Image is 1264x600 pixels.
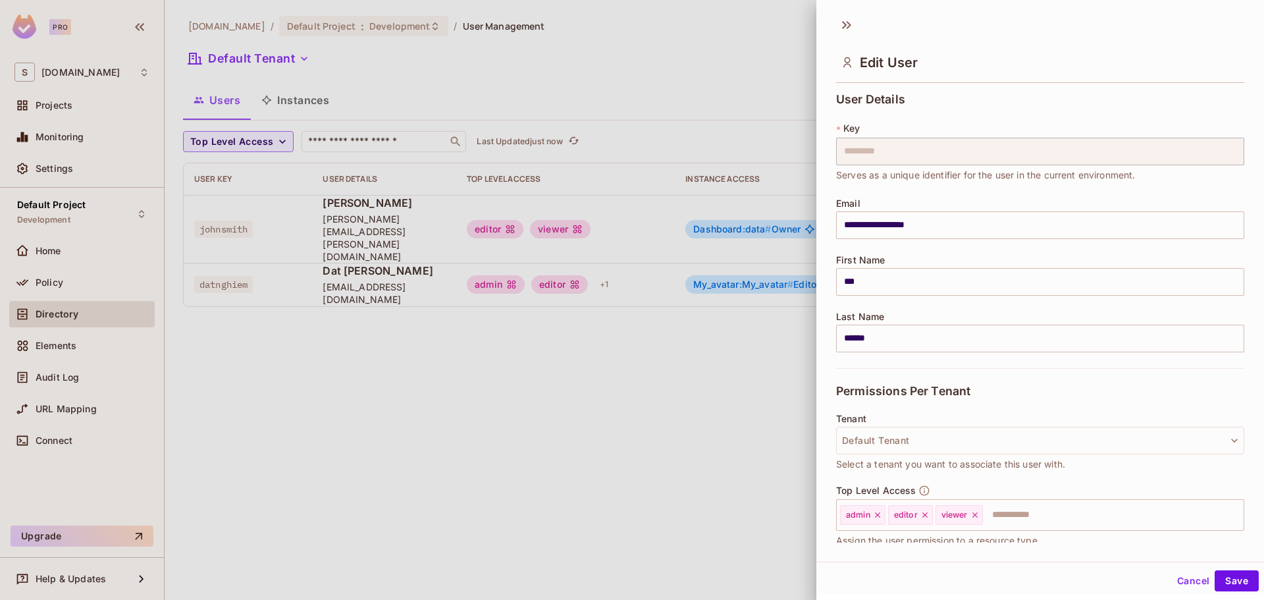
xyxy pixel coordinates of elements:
span: Key [843,123,860,134]
span: Tenant [836,414,866,424]
span: viewer [941,510,968,520]
span: Assign the user permission to a resource type [836,533,1038,548]
span: editor [894,510,918,520]
span: Email [836,198,860,209]
span: admin [846,510,870,520]
span: Serves as a unique identifier for the user in the current environment. [836,168,1136,182]
span: Edit User [860,55,918,70]
span: Last Name [836,312,884,322]
span: First Name [836,255,885,265]
button: Cancel [1172,570,1215,591]
button: Open [1237,513,1240,516]
div: admin [840,505,885,525]
div: editor [888,505,933,525]
span: Select a tenant you want to associate this user with. [836,457,1065,472]
button: Default Tenant [836,427,1244,454]
button: Save [1215,570,1259,591]
span: Permissions Per Tenant [836,385,970,398]
span: Top Level Access [836,485,916,496]
div: viewer [935,505,983,525]
span: User Details [836,93,905,106]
